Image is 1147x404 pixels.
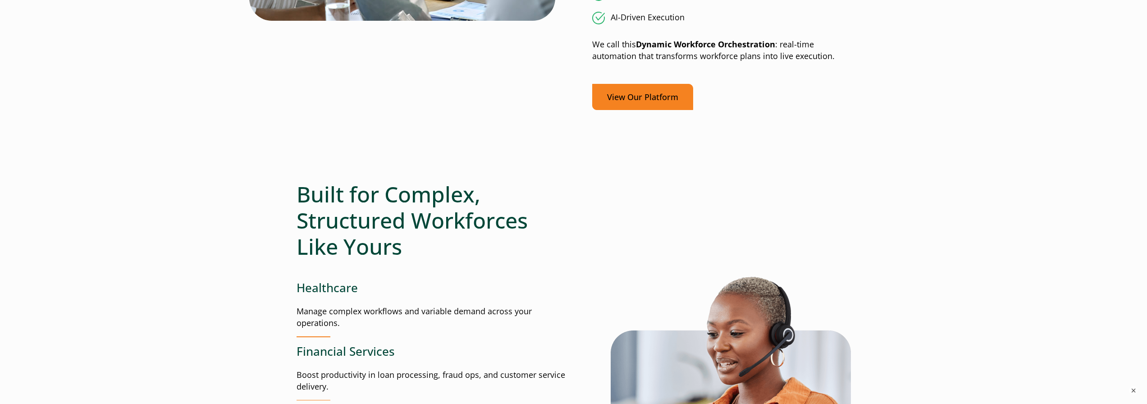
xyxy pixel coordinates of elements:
[592,12,851,24] li: AI-Driven Execution
[636,39,775,50] strong: Dynamic Workforce Orchestration
[1129,386,1138,395] button: ×
[297,369,574,393] p: Boost productivity in loan processing, fraud ops, and customer service delivery.
[592,84,693,110] a: View Our Platform
[297,281,574,295] h3: Healthcare
[297,344,574,358] h3: Financial Services
[592,39,851,62] p: We call this : real-time automation that transforms workforce plans into live execution.
[297,181,574,259] h2: Built for Complex, Structured Workforces Like Yours
[297,306,574,329] p: Manage complex workflows and variable demand across your operations.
